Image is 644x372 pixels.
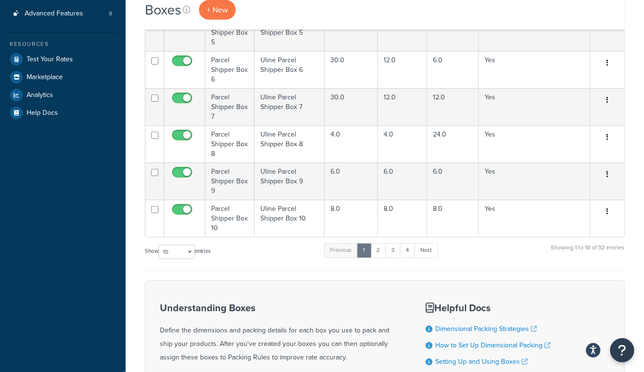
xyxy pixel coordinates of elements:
[427,14,479,51] td: 6.0
[7,104,118,122] a: Help Docs
[325,88,378,125] td: 30.0
[427,163,479,200] td: 6.0
[378,125,427,163] td: 4.0
[145,0,181,19] h1: Boxes
[378,163,427,200] td: 6.0
[479,125,590,163] td: Yes
[378,88,427,125] td: 12.0
[479,163,590,200] td: Yes
[160,303,401,313] h3: Understanding Boxes
[255,200,325,237] td: Uline Parcel Shipper Box 10
[435,324,537,334] a: Dimensional Packing Strategies
[378,51,427,88] td: 12.0
[255,125,325,163] td: Uline Parcel Shipper Box 8
[325,125,378,163] td: 4.0
[325,163,378,200] td: 6.0
[7,51,118,68] a: Test Your Rates
[205,51,255,88] td: Parcel Shipper Box 6
[27,109,58,117] span: Help Docs
[207,4,228,15] span: + New
[145,245,211,259] label: Show entries
[400,243,415,258] a: 4
[371,243,386,258] a: 2
[378,200,427,237] td: 8.0
[205,88,255,125] td: Parcel Shipper Box 7
[325,14,378,51] td: 20.0
[7,5,118,23] a: Advanced Features 9
[205,125,255,163] td: Parcel Shipper Box 8
[7,5,118,23] li: Advanced Features
[27,91,53,99] span: Analytics
[160,303,401,364] div: Define the dimensions and packing details for each box you use to pack and ship your products. Af...
[427,51,479,88] td: 6.0
[7,69,118,86] a: Marketplace
[325,51,378,88] td: 30.0
[255,88,325,125] td: Uline Parcel Shipper Box 7
[415,243,438,258] a: Next
[7,40,118,48] div: Resources
[255,14,325,51] td: Uline Parcel Shipper Box 5
[27,73,63,82] span: Marketplace
[435,357,528,367] a: Setting Up and Using Boxes
[479,88,590,125] td: Yes
[255,163,325,200] td: Uline Parcel Shipper Box 9
[479,200,590,237] td: Yes
[325,200,378,237] td: 8.0
[205,200,255,237] td: Parcel Shipper Box 10
[479,51,590,88] td: Yes
[427,125,479,163] td: 24.0
[205,163,255,200] td: Parcel Shipper Box 9
[109,10,112,18] span: 9
[27,55,73,64] span: Test Your Rates
[158,245,195,259] select: Showentries
[427,200,479,237] td: 8.0
[25,10,83,18] span: Advanced Features
[324,243,358,258] a: Previous
[378,14,427,51] td: 16.0
[386,243,401,258] a: 3
[479,14,590,51] td: Yes
[255,51,325,88] td: Uline Parcel Shipper Box 6
[427,88,479,125] td: 12.0
[205,14,255,51] td: Parcel Shipper Box 5
[435,340,550,350] a: How to Set Up Dimensional Packing
[551,242,625,263] div: Showing 1 to 10 of 32 entries
[610,338,634,362] button: Open Resource Center
[426,303,577,313] h3: Helpful Docs
[357,243,372,258] a: 1
[7,86,118,104] a: Analytics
